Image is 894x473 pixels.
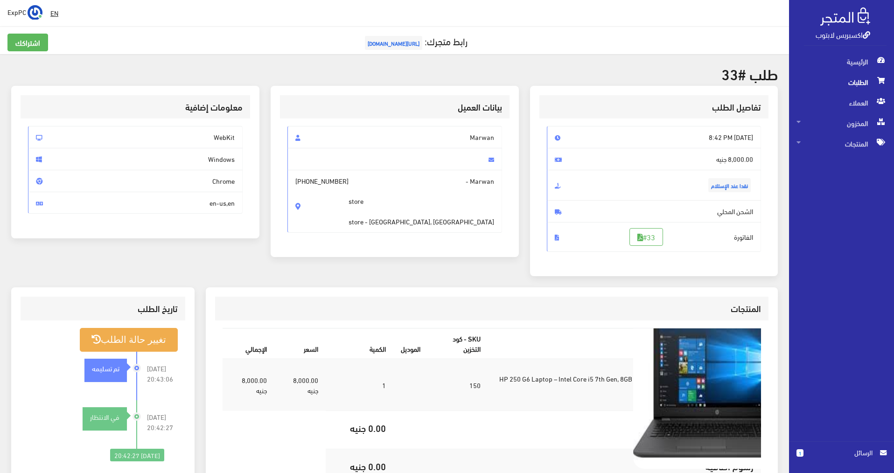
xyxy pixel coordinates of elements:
[326,359,393,411] td: 1
[796,447,887,467] a: 1 الرسائل
[547,148,761,170] span: 8,000.00 جنيه
[547,200,761,223] span: الشحن المحلي
[28,5,42,20] img: ...
[287,170,502,233] span: Marwan -
[811,447,873,458] span: الرسائل
[223,304,761,313] h3: المنتجات
[401,461,754,471] h5: رسوم اضافية
[428,359,488,411] td: 150
[789,51,894,72] a: الرئيسية
[110,449,164,462] div: [DATE] 20:42:27
[488,328,739,359] th: المنتج
[287,103,502,111] h3: بيانات العميل
[333,461,386,471] h5: 0.00 جنيه
[7,5,42,20] a: ... ExpPC
[349,186,494,227] span: store store - [GEOGRAPHIC_DATA], [GEOGRAPHIC_DATA]
[789,113,894,133] a: المخزون
[333,423,386,433] h5: 0.00 جنيه
[83,412,127,422] div: في الانتظار
[326,328,393,359] th: الكمية
[629,228,663,246] a: #33
[789,72,894,92] a: الطلبات
[92,363,119,373] strong: تم تسليمه
[708,178,751,192] span: نقدا عند الإستلام
[789,133,894,154] a: المنتجات
[488,359,696,411] td: HP 250 G6 Laptop – Intel Core i5 7th Gen, 8GB RAM, 256GB SSD
[274,359,326,411] td: 8,000.00 جنيه
[28,103,243,111] h3: معلومات إضافية
[147,412,178,432] span: [DATE] 20:42:27
[796,51,887,72] span: الرئيسية
[7,34,48,51] a: اشتراكك
[28,304,178,313] h3: تاريخ الطلب
[816,28,870,41] a: اكسبريس لابتوب
[393,328,428,359] th: الموديل
[80,328,178,352] button: تغيير حالة الطلب
[28,170,243,192] span: Chrome
[7,6,26,18] span: ExpPC
[796,133,887,154] span: المنتجات
[820,7,870,26] img: .
[47,5,62,21] a: EN
[796,113,887,133] span: المخزون
[796,449,803,457] span: 1
[789,92,894,113] a: العملاء
[11,65,778,82] h2: طلب #33
[796,72,887,92] span: الطلبات
[547,126,761,148] span: [DATE] 8:42 PM
[223,359,274,411] td: 8,000.00 جنيه
[428,328,488,359] th: SKU - كود التخزين
[295,176,349,186] span: [PHONE_NUMBER]
[365,36,422,50] span: [URL][DOMAIN_NAME]
[50,7,58,19] u: EN
[547,222,761,252] span: الفاتورة
[796,92,887,113] span: العملاء
[274,328,326,359] th: السعر
[287,126,502,148] span: Marwan
[547,103,761,111] h3: تفاصيل الطلب
[363,32,468,49] a: رابط متجرك:[URL][DOMAIN_NAME]
[28,192,243,214] span: en-us,en
[28,126,243,148] span: WebKit
[223,328,274,359] th: اﻹجمالي
[147,363,178,384] span: [DATE] 20:43:06
[401,423,754,433] h5: الشحن
[11,409,47,445] iframe: Drift Widget Chat Controller
[28,148,243,170] span: Windows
